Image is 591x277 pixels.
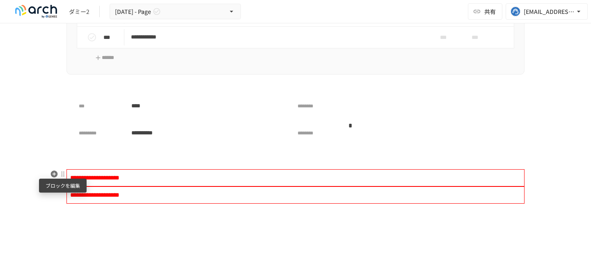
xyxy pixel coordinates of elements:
[468,3,502,20] button: 共有
[39,179,87,193] div: ブロックを編集
[506,3,588,20] button: [EMAIL_ADDRESS][DOMAIN_NAME]
[115,7,151,17] span: [DATE] - Page
[84,29,100,45] button: status
[110,4,241,20] button: [DATE] - Page
[524,7,575,17] div: [EMAIL_ADDRESS][DOMAIN_NAME]
[484,7,496,16] span: 共有
[69,7,89,16] div: ダミー2
[10,5,62,18] img: logo-default@2x-9cf2c760.svg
